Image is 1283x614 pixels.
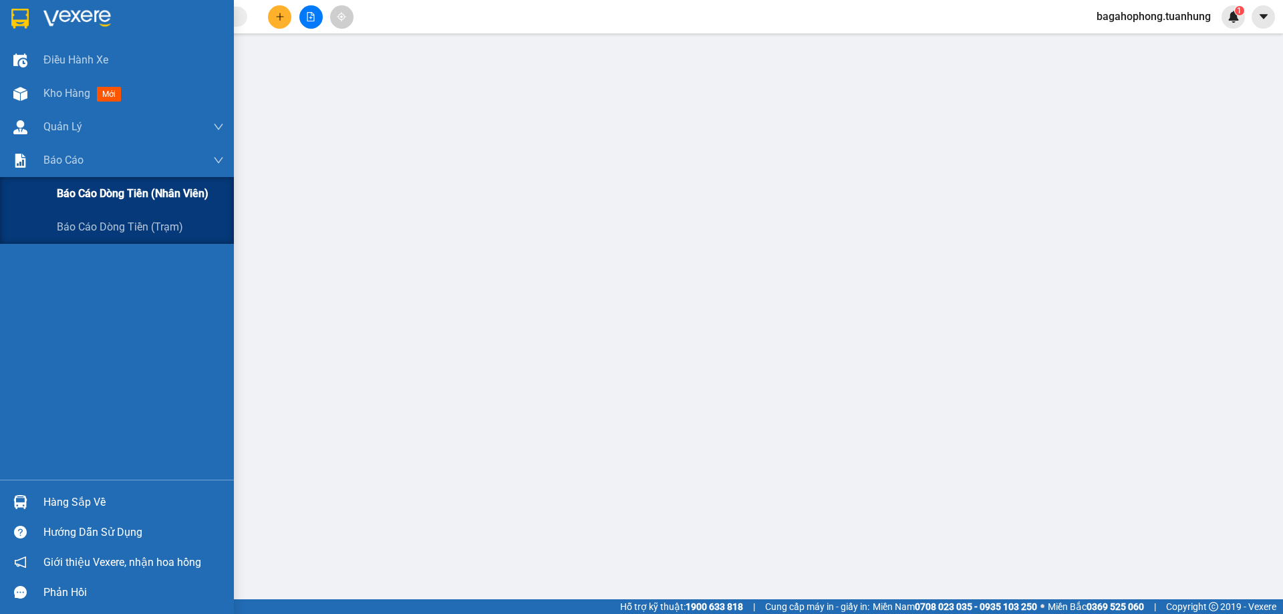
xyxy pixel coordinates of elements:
strong: 0369 525 060 [1087,601,1144,612]
span: message [14,586,27,599]
span: caret-down [1258,11,1270,23]
img: warehouse-icon [13,120,27,134]
img: icon-new-feature [1228,11,1240,23]
span: plus [275,12,285,21]
span: aim [337,12,346,21]
img: warehouse-icon [13,495,27,509]
span: Giới thiệu Vexere, nhận hoa hồng [43,554,201,571]
span: copyright [1209,602,1218,611]
span: Miền Nam [873,599,1037,614]
span: mới [97,87,121,102]
span: down [213,122,224,132]
span: | [753,599,755,614]
span: Hỗ trợ kỹ thuật: [620,599,743,614]
img: warehouse-icon [13,87,27,101]
button: plus [268,5,291,29]
span: Kho hàng [43,87,90,100]
strong: 1900 633 818 [686,601,743,612]
span: 1 [1237,6,1242,15]
span: down [213,155,224,166]
span: Điều hành xe [43,51,108,68]
span: question-circle [14,526,27,539]
div: Phản hồi [43,583,224,603]
button: caret-down [1252,5,1275,29]
img: solution-icon [13,154,27,168]
span: Cung cấp máy in - giấy in: [765,599,869,614]
span: bagahophong.tuanhung [1086,8,1222,25]
span: Báo cáo dòng tiền (trạm) [57,218,183,235]
span: Báo cáo dòng tiền (nhân viên) [57,185,208,202]
strong: 0708 023 035 - 0935 103 250 [915,601,1037,612]
img: warehouse-icon [13,53,27,67]
span: | [1154,599,1156,614]
div: Hướng dẫn sử dụng [43,522,224,543]
button: file-add [299,5,323,29]
span: Báo cáo [43,152,84,168]
span: notification [14,556,27,569]
button: aim [330,5,353,29]
img: logo-vxr [11,9,29,29]
span: Quản Lý [43,118,82,135]
span: ⚪️ [1040,604,1044,609]
span: Miền Bắc [1048,599,1144,614]
span: file-add [306,12,315,21]
div: Hàng sắp về [43,492,224,512]
sup: 1 [1235,6,1244,15]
